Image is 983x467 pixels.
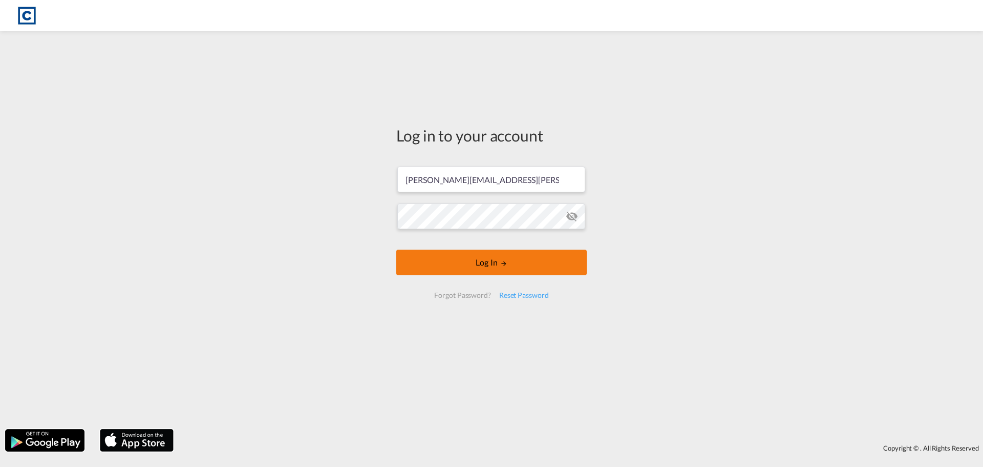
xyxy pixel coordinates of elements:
div: Copyright © . All Rights Reserved [179,439,983,457]
img: google.png [4,428,86,453]
button: LOGIN [396,250,587,275]
img: 1fdb9190129311efbfaf67cbb4249bed.jpeg [15,4,38,27]
input: Enter email/phone number [397,167,585,192]
div: Forgot Password? [430,286,495,304]
div: Reset Password [495,286,553,304]
md-icon: icon-eye-off [566,210,578,222]
div: Log in to your account [396,125,587,146]
img: apple.png [99,428,175,453]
